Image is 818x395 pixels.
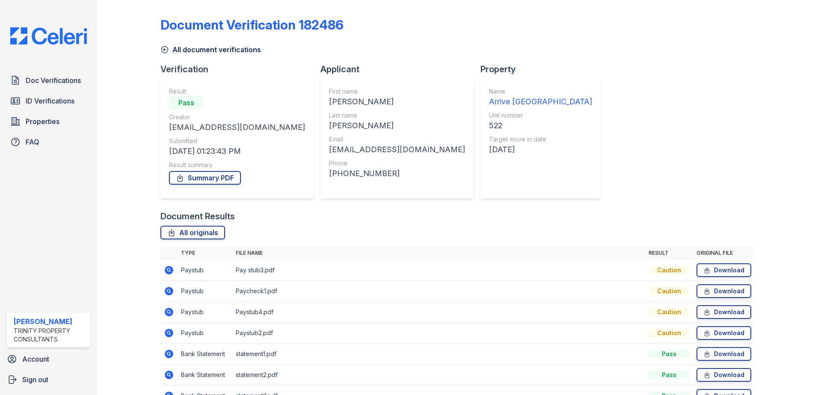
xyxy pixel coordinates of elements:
[7,92,90,109] a: ID Verifications
[26,116,59,127] span: Properties
[178,302,232,323] td: Paystub
[696,368,751,382] a: Download
[329,144,465,156] div: [EMAIL_ADDRESS][DOMAIN_NAME]
[22,374,48,385] span: Sign out
[329,96,465,108] div: [PERSON_NAME]
[645,246,693,260] th: Result
[649,371,690,379] div: Pass
[696,263,751,277] a: Download
[169,137,305,145] div: Submitted
[329,87,465,96] div: First name
[489,120,592,132] div: 522
[169,145,305,157] div: [DATE] 01:23:43 PM
[329,168,465,180] div: [PHONE_NUMBER]
[26,96,74,106] span: ID Verifications
[693,246,755,260] th: Original file
[649,287,690,295] div: Caution
[489,144,592,156] div: [DATE]
[480,63,608,75] div: Property
[7,72,90,89] a: Doc Verifications
[489,96,592,108] div: Arrive [GEOGRAPHIC_DATA]
[7,113,90,130] a: Properties
[3,27,94,44] img: CE_Logo_Blue-a8612792a0a2168367f1c8372b55b34899dd931a85d93a1a3d3e32e68fde9ad4.png
[3,371,94,388] a: Sign out
[696,326,751,340] a: Download
[160,44,261,55] a: All document verifications
[160,63,320,75] div: Verification
[329,120,465,132] div: [PERSON_NAME]
[232,365,645,386] td: statement2.pdf
[329,111,465,120] div: Last name
[178,365,232,386] td: Bank Statement
[3,351,94,368] a: Account
[782,361,809,386] iframe: chat widget
[169,113,305,121] div: Creator
[489,87,592,96] div: Name
[320,63,480,75] div: Applicant
[696,347,751,361] a: Download
[329,135,465,144] div: Email
[22,354,49,364] span: Account
[178,344,232,365] td: Bank Statement
[489,135,592,144] div: Target move in date
[26,75,81,85] span: Doc Verifications
[649,350,690,358] div: Pass
[649,329,690,337] div: Caution
[169,96,203,109] div: Pass
[7,133,90,150] a: FAQ
[329,159,465,168] div: Phone
[14,327,87,344] div: Trinity Property Consultants
[232,246,645,260] th: File name
[232,323,645,344] td: Paystub2.pdf
[169,87,305,96] div: Result
[26,137,39,147] span: FAQ
[178,281,232,302] td: Paystub
[232,344,645,365] td: statement1.pdf
[169,121,305,133] div: [EMAIL_ADDRESS][DOMAIN_NAME]
[160,17,344,32] div: Document Verification 182486
[696,305,751,319] a: Download
[696,284,751,298] a: Download
[169,171,241,185] a: Summary PDF
[178,260,232,281] td: Paystub
[489,111,592,120] div: Unit number
[232,302,645,323] td: Paystub4.pdf
[160,210,235,222] div: Document Results
[169,161,305,169] div: Result summary
[232,281,645,302] td: Paycheck1.pdf
[649,308,690,316] div: Caution
[649,266,690,274] div: Caution
[160,226,225,239] a: All originals
[232,260,645,281] td: Pay stub3.pdf
[489,87,592,108] a: Name Arrive [GEOGRAPHIC_DATA]
[14,316,87,327] div: [PERSON_NAME]
[178,246,232,260] th: Type
[178,323,232,344] td: Paystub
